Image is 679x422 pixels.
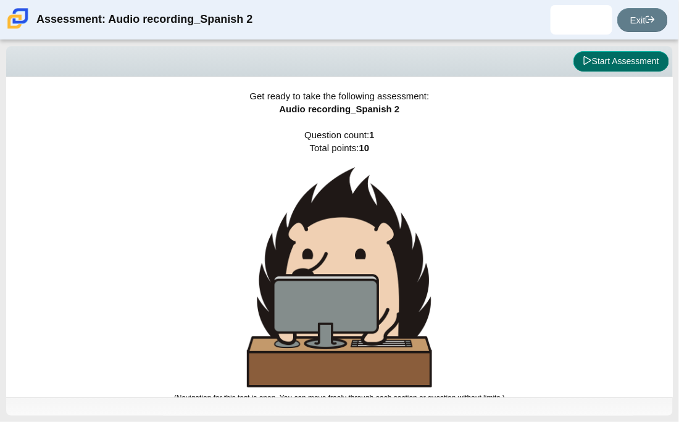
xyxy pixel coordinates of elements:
b: 10 [359,143,370,153]
small: (Navigation for this test is open. You can move freely through each section or question without l... [174,394,505,402]
span: Question count: Total points: [174,130,505,402]
a: Carmen School of Science & Technology [5,23,31,33]
a: Exit [617,8,668,32]
span: Get ready to take the following assessment: [250,91,430,101]
div: Assessment: Audio recording_Spanish 2 [36,5,252,35]
img: hedgehog-behind-computer-large.png [247,167,432,387]
img: Carmen School of Science & Technology [5,6,31,31]
button: Start Assessment [573,51,669,72]
span: Audio recording_Spanish 2 [279,104,399,114]
b: 1 [369,130,374,140]
img: victor.barksdale.o9nCZv [572,10,591,30]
